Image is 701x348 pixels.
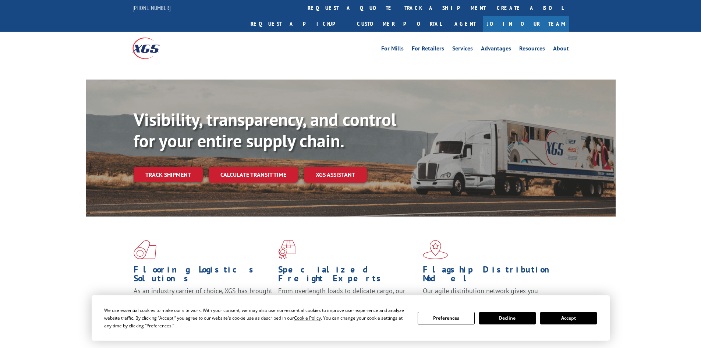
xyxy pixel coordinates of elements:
a: XGS ASSISTANT [304,167,367,183]
a: Agent [447,16,483,32]
a: Services [452,46,473,54]
img: xgs-icon-focused-on-flooring-red [278,240,295,259]
a: Advantages [481,46,511,54]
h1: Specialized Freight Experts [278,265,417,287]
a: About [553,46,569,54]
span: Preferences [146,323,171,329]
a: Track shipment [134,167,203,182]
a: Join Our Team [483,16,569,32]
a: Resources [519,46,545,54]
h1: Flooring Logistics Solutions [134,265,273,287]
a: Calculate transit time [209,167,298,183]
span: Cookie Policy [294,315,321,321]
span: Our agile distribution network gives you nationwide inventory management on demand. [423,287,558,304]
button: Accept [540,312,597,324]
a: Customer Portal [351,16,447,32]
a: For Mills [381,46,404,54]
span: As an industry carrier of choice, XGS has brought innovation and dedication to flooring logistics... [134,287,272,313]
a: Request a pickup [245,16,351,32]
a: [PHONE_NUMBER] [132,4,171,11]
button: Decline [479,312,536,324]
img: xgs-icon-total-supply-chain-intelligence-red [134,240,156,259]
p: From overlength loads to delicate cargo, our experienced staff knows the best way to move your fr... [278,287,417,319]
h1: Flagship Distribution Model [423,265,562,287]
button: Preferences [418,312,474,324]
div: Cookie Consent Prompt [92,295,610,341]
a: For Retailers [412,46,444,54]
img: xgs-icon-flagship-distribution-model-red [423,240,448,259]
div: We use essential cookies to make our site work. With your consent, we may also use non-essential ... [104,306,409,330]
b: Visibility, transparency, and control for your entire supply chain. [134,108,396,152]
